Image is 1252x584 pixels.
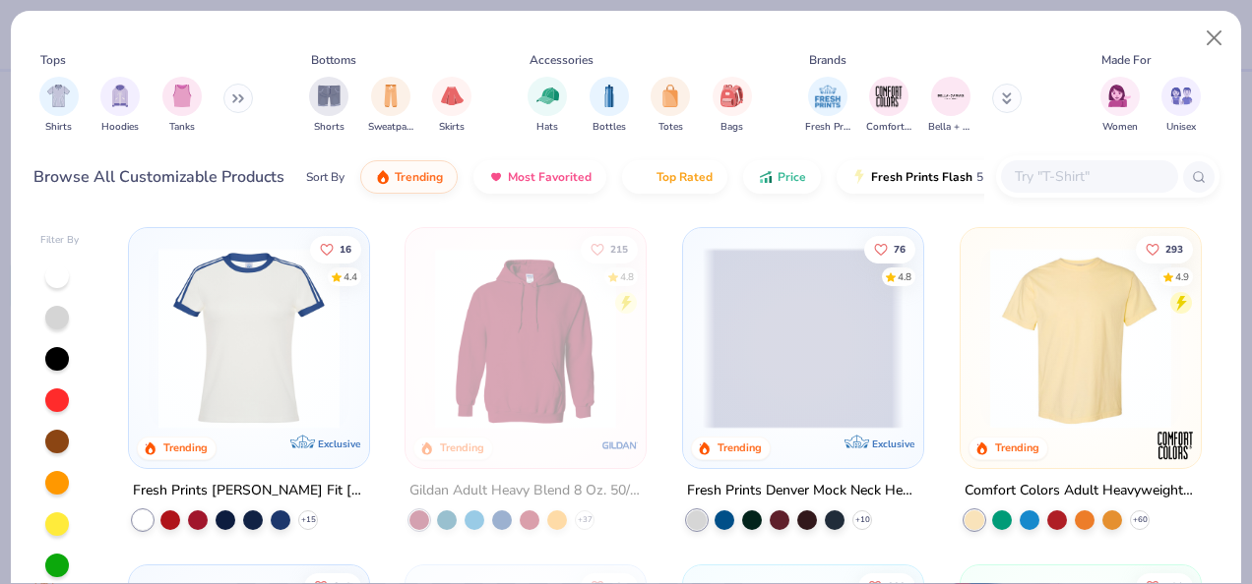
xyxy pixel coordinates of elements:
[593,120,626,135] span: Bottles
[1156,426,1195,465] img: Comfort Colors logo
[425,248,626,429] img: 01756b78-01f6-4cc6-8d8a-3c30c1a0c8ac
[1108,85,1131,107] img: Women Image
[928,120,973,135] span: Bella + Canvas
[368,77,413,135] div: filter for Sweatpants
[837,160,1064,194] button: Fresh Prints Flash5 day delivery
[162,77,202,135] div: filter for Tanks
[778,169,806,185] span: Price
[473,160,606,194] button: Most Favorited
[980,248,1181,429] img: 029b8af0-80e6-406f-9fdc-fdf898547912
[1100,77,1140,135] div: filter for Women
[659,85,681,107] img: Totes Image
[658,120,683,135] span: Totes
[805,120,850,135] span: Fresh Prints
[360,160,458,194] button: Trending
[45,120,72,135] span: Shirts
[590,77,629,135] div: filter for Bottles
[101,120,139,135] span: Hoodies
[864,235,915,263] button: Like
[1196,20,1233,57] button: Close
[805,77,850,135] div: filter for Fresh Prints
[39,77,79,135] div: filter for Shirts
[1165,244,1183,254] span: 293
[813,82,843,111] img: Fresh Prints Image
[40,233,80,248] div: Filter By
[432,77,471,135] div: filter for Skirts
[432,77,471,135] button: filter button
[318,85,341,107] img: Shorts Image
[368,77,413,135] button: filter button
[651,77,690,135] button: filter button
[598,85,620,107] img: Bottles Image
[171,85,193,107] img: Tanks Image
[380,85,402,107] img: Sweatpants Image
[314,120,344,135] span: Shorts
[809,51,846,69] div: Brands
[600,426,640,465] img: Gildan logo
[743,160,821,194] button: Price
[1170,85,1193,107] img: Unisex Image
[928,77,973,135] button: filter button
[851,169,867,185] img: flash.gif
[928,77,973,135] div: filter for Bella + Canvas
[100,77,140,135] div: filter for Hoodies
[720,85,742,107] img: Bags Image
[1136,235,1193,263] button: Like
[109,85,131,107] img: Hoodies Image
[1161,77,1201,135] div: filter for Unisex
[976,166,1049,189] span: 5 day delivery
[162,77,202,135] button: filter button
[1175,269,1189,284] div: 4.9
[1166,120,1196,135] span: Unisex
[866,77,911,135] div: filter for Comfort Colors
[1101,51,1151,69] div: Made For
[409,479,642,503] div: Gildan Adult Heavy Blend 8 Oz. 50/50 Hooded Sweatshirt
[590,77,629,135] button: filter button
[344,269,357,284] div: 4.4
[133,479,365,503] div: Fresh Prints [PERSON_NAME] Fit [PERSON_NAME] Shirt with Stripes
[637,169,653,185] img: TopRated.gif
[582,235,639,263] button: Like
[965,479,1197,503] div: Comfort Colors Adult Heavyweight T-Shirt
[488,169,504,185] img: most_fav.gif
[310,235,361,263] button: Like
[855,514,870,526] span: + 10
[309,77,348,135] button: filter button
[317,438,359,450] span: Exclusive
[657,169,713,185] span: Top Rated
[713,77,752,135] button: filter button
[149,248,349,429] img: e5540c4d-e74a-4e58-9a52-192fe86bec9f
[874,82,904,111] img: Comfort Colors Image
[713,77,752,135] div: filter for Bags
[300,514,315,526] span: + 15
[40,51,66,69] div: Tops
[866,120,911,135] span: Comfort Colors
[621,269,635,284] div: 4.8
[1013,165,1164,188] input: Try "T-Shirt"
[805,77,850,135] button: filter button
[871,169,972,185] span: Fresh Prints Flash
[611,244,629,254] span: 215
[441,85,464,107] img: Skirts Image
[169,120,195,135] span: Tanks
[47,85,70,107] img: Shirts Image
[395,169,443,185] span: Trending
[311,51,356,69] div: Bottoms
[39,77,79,135] button: filter button
[578,514,593,526] span: + 37
[306,168,344,186] div: Sort By
[536,85,559,107] img: Hats Image
[439,120,465,135] span: Skirts
[100,77,140,135] button: filter button
[528,77,567,135] div: filter for Hats
[340,244,351,254] span: 16
[1102,120,1138,135] span: Women
[866,77,911,135] button: filter button
[936,82,966,111] img: Bella + Canvas Image
[622,160,727,194] button: Top Rated
[894,244,906,254] span: 76
[309,77,348,135] div: filter for Shorts
[898,269,911,284] div: 4.8
[1100,77,1140,135] button: filter button
[720,120,743,135] span: Bags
